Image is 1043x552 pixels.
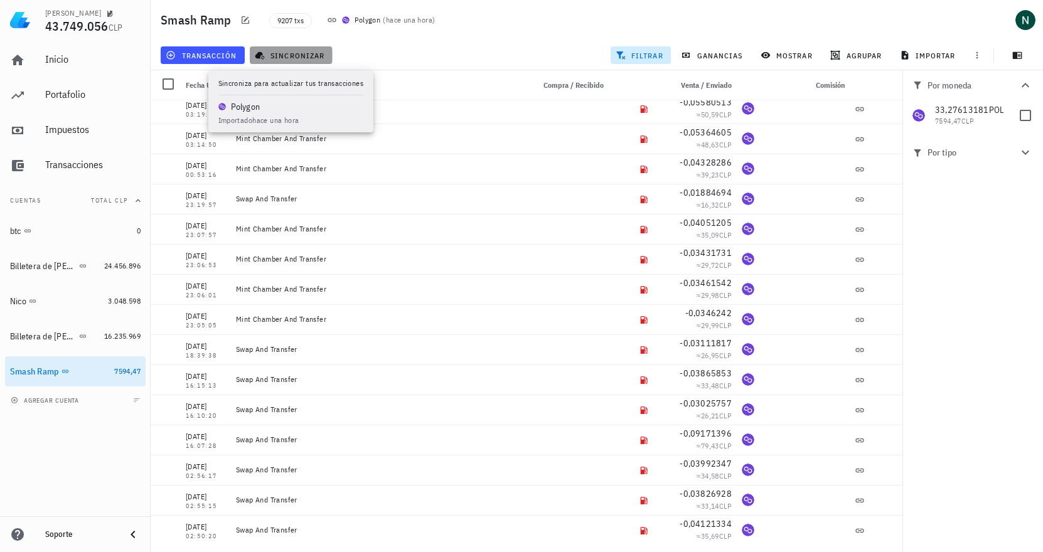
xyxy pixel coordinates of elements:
[685,307,732,319] span: -0,0346242
[680,488,732,499] span: -0,03826928
[701,381,719,390] span: 33,48
[742,253,754,265] div: POL-icon
[13,396,79,405] span: agregar cuenta
[45,159,141,171] div: Transacciones
[912,146,1018,159] span: Por tipo
[697,200,732,210] span: ≈
[186,353,226,359] div: 18:39:38
[697,290,732,300] span: ≈
[697,260,732,270] span: ≈
[742,223,754,235] div: POL-icon
[912,109,925,122] div: POL-icon
[5,321,146,351] a: Billetera de [PERSON_NAME] 16.235.969
[528,70,609,100] div: Compra / Recibido
[697,140,732,149] span: ≈
[355,14,381,26] div: Polygon
[186,430,226,443] div: [DATE]
[5,115,146,146] a: Impuestos
[742,343,754,356] div: POL-icon
[701,351,719,360] span: 26,95
[680,428,732,439] span: -0,09171396
[701,531,719,541] span: 35,69
[742,494,754,506] div: POL-icon
[742,524,754,536] div: POL-icon
[186,383,226,389] div: 16:15:13
[701,290,719,300] span: 29,98
[697,411,732,420] span: ≈
[719,260,732,270] span: CLP
[912,80,1018,90] div: Por moneda
[257,50,324,60] span: sincronizar
[5,151,146,181] a: Transacciones
[186,533,226,539] div: 02:50:20
[186,340,226,353] div: [DATE]
[45,88,141,100] div: Portafolio
[680,518,732,529] span: -0,04121334
[236,344,523,354] div: Swap And Transfer
[816,80,845,90] span: Comisión
[719,200,732,210] span: CLP
[236,103,523,114] div: Mint Chamber And Transfer
[186,142,226,148] div: 03:14:50
[5,251,146,281] a: Billetera de [PERSON_NAME] 24.456.896
[935,104,989,115] span: 33,27613181
[719,110,732,119] span: CLP
[742,162,754,175] div: POL-icon
[186,370,226,383] div: [DATE]
[719,501,732,511] span: CLP
[236,224,523,234] div: Mint Chamber And Transfer
[45,53,141,65] div: Inicio
[236,164,523,174] div: Mint Chamber And Transfer
[10,296,26,307] div: Nico
[719,170,732,179] span: CLP
[186,112,226,118] div: 03:19:36
[10,226,21,236] div: btc
[681,80,732,90] span: Venta / Enviado
[45,8,101,18] div: [PERSON_NAME]
[168,50,237,60] span: transacción
[386,15,432,24] span: hace una hora
[236,374,523,385] div: Swap And Transfer
[680,157,732,168] span: -0,04328286
[45,124,141,135] div: Impuestos
[618,50,663,60] span: filtrar
[701,411,719,420] span: 26,21
[186,129,226,142] div: [DATE]
[719,441,732,450] span: CLP
[833,50,882,60] span: agrupar
[719,381,732,390] span: CLP
[719,290,732,300] span: CLP
[186,473,226,479] div: 02:56:17
[680,458,732,469] span: -0,03992347
[680,247,732,258] span: -0,03431731
[719,140,732,149] span: CLP
[104,331,141,341] span: 16.235.969
[104,261,141,270] span: 24.456.896
[676,46,751,64] button: ganancias
[680,277,732,289] span: -0,03461542
[161,10,237,30] h1: Smash Ramp
[683,50,742,60] span: ganancias
[137,226,141,235] span: 0
[1015,10,1035,30] div: avatar
[186,232,226,238] div: 23:07:57
[236,80,251,90] span: Nota
[742,433,754,446] div: POL-icon
[186,400,226,413] div: [DATE]
[697,471,732,480] span: ≈
[91,196,128,204] span: Total CLP
[383,14,435,26] span: ( )
[719,321,732,330] span: CLP
[697,351,732,360] span: ≈
[742,403,754,416] div: POL-icon
[742,373,754,386] div: POL-icon
[186,262,226,268] div: 23:06:53
[701,321,719,330] span: 29,99
[236,194,523,204] div: Swap And Transfer
[697,230,732,240] span: ≈
[45,529,115,539] div: Soporte
[236,495,523,505] div: Swap And Transfer
[894,46,963,64] button: importar
[701,260,719,270] span: 29,72
[186,443,226,449] div: 16:07:28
